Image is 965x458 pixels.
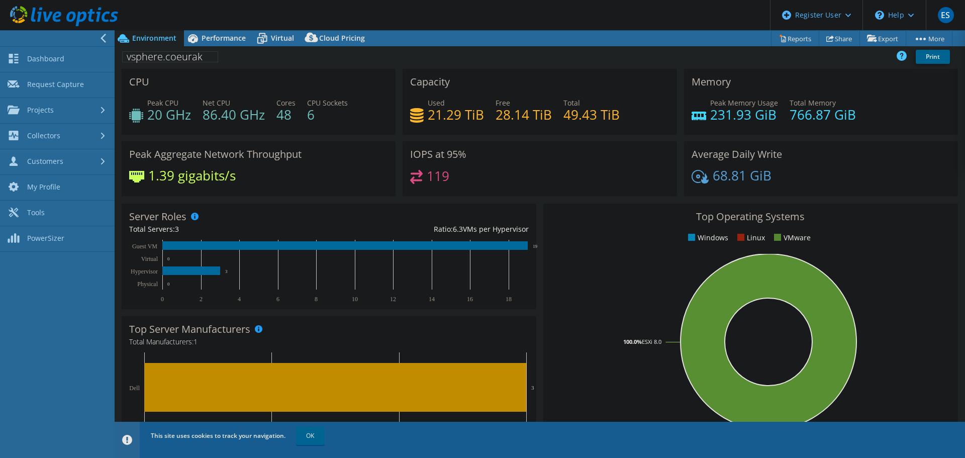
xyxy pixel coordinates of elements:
h1: vsphere.coeurak [122,51,218,62]
h3: Peak Aggregate Network Throughput [129,149,302,160]
span: Total [563,98,580,108]
a: Export [859,31,906,46]
text: 19 [533,244,538,249]
h4: 48 [276,109,296,120]
span: Net CPU [203,98,230,108]
h3: Memory [692,76,731,87]
text: Dell [129,385,140,392]
h4: 6 [307,109,348,120]
text: Physical [137,281,158,288]
li: Windows [686,232,728,243]
div: Ratio: VMs per Hypervisor [329,224,528,235]
text: 8 [315,296,318,303]
h4: 766.87 GiB [790,109,856,120]
h3: Top Operating Systems [551,211,950,222]
span: 3 [175,224,179,234]
h4: 20 GHz [147,109,191,120]
span: Cloud Pricing [319,33,365,43]
text: 0 [167,256,170,261]
h3: Capacity [410,76,450,87]
span: ES [938,7,954,23]
text: 4 [238,296,241,303]
h3: Server Roles [129,211,186,222]
tspan: 100.0% [623,338,642,345]
li: VMware [771,232,811,243]
h4: 68.81 GiB [713,170,771,181]
h3: Average Daily Write [692,149,782,160]
text: 3 [225,269,228,274]
span: Peak CPU [147,98,178,108]
li: Linux [735,232,765,243]
svg: \n [875,11,884,20]
text: 14 [429,296,435,303]
h4: 231.93 GiB [710,109,778,120]
text: Guest VM [132,243,157,250]
h4: Total Manufacturers: [129,336,529,347]
h4: 1.39 gigabits/s [148,170,236,181]
span: This site uses cookies to track your navigation. [151,431,285,440]
text: 0 [167,282,170,287]
a: Share [819,31,860,46]
text: 3 [531,385,534,391]
tspan: ESXi 8.0 [642,338,661,345]
text: 10 [352,296,358,303]
span: Peak Memory Usage [710,98,778,108]
span: Used [428,98,445,108]
h3: CPU [129,76,149,87]
span: 1 [194,337,198,346]
span: Total Memory [790,98,836,108]
h4: 86.40 GHz [203,109,265,120]
span: Free [496,98,510,108]
a: Reports [771,31,819,46]
a: Print [916,50,950,64]
text: Virtual [141,255,158,262]
text: 2 [200,296,203,303]
text: 12 [390,296,396,303]
h4: 28.14 TiB [496,109,552,120]
text: 16 [467,296,473,303]
span: Environment [132,33,176,43]
text: 6 [276,296,279,303]
h4: 21.29 TiB [428,109,484,120]
span: CPU Sockets [307,98,348,108]
h3: IOPS at 95% [410,149,466,160]
a: OK [296,427,324,445]
a: More [906,31,952,46]
div: Total Servers: [129,224,329,235]
span: Performance [202,33,246,43]
span: Virtual [271,33,294,43]
text: 18 [506,296,512,303]
text: 0 [161,296,164,303]
span: 6.3 [453,224,463,234]
h4: 119 [427,170,449,181]
span: Cores [276,98,296,108]
h4: 49.43 TiB [563,109,620,120]
text: Hypervisor [131,268,158,275]
h3: Top Server Manufacturers [129,324,250,335]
